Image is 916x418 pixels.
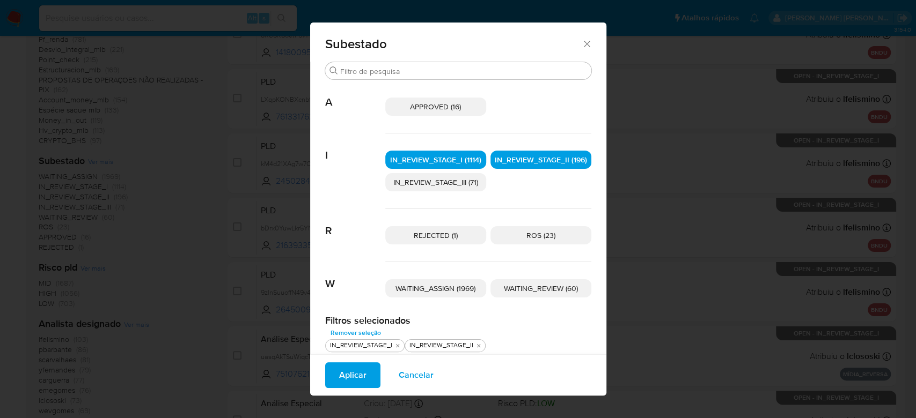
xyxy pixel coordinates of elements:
[490,226,591,244] div: ROS (23)
[490,279,591,297] div: WAITING_REVIEW (60)
[526,230,555,241] span: ROS (23)
[325,209,385,238] span: R
[325,262,385,291] span: W
[325,315,591,326] h2: Filtros selecionados
[393,177,478,188] span: IN_REVIEW_STAGE_III (71)
[340,66,587,76] input: Filtro de pesquisa
[329,66,338,75] button: Procurar
[385,362,448,388] button: Cancelar
[399,363,434,387] span: Cancelar
[490,151,591,169] div: IN_REVIEW_STAGE_II (196)
[325,362,380,388] button: Aplicar
[395,283,475,294] span: WAITING_ASSIGN (1969)
[325,80,385,109] span: A
[410,101,461,112] span: APPROVED (16)
[495,154,587,165] span: IN_REVIEW_STAGE_II (196)
[474,341,483,350] button: tirar IN_REVIEW_STAGE_II
[331,327,381,338] span: Remover seleção
[385,279,486,297] div: WAITING_ASSIGN (1969)
[325,326,386,339] button: Remover seleção
[325,133,385,162] span: I
[385,173,486,191] div: IN_REVIEW_STAGE_III (71)
[339,363,367,387] span: Aplicar
[414,230,458,241] span: REJECTED (1)
[328,341,394,350] div: IN_REVIEW_STAGE_I
[385,151,486,169] div: IN_REVIEW_STAGE_I (1114)
[385,226,486,244] div: REJECTED (1)
[393,341,402,350] button: tirar IN_REVIEW_STAGE_I
[407,341,475,350] div: IN_REVIEW_STAGE_II
[390,154,481,165] span: IN_REVIEW_STAGE_I (1114)
[325,38,582,50] span: Subestado
[504,283,578,294] span: WAITING_REVIEW (60)
[582,39,591,48] button: Fechar
[385,98,486,116] div: APPROVED (16)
